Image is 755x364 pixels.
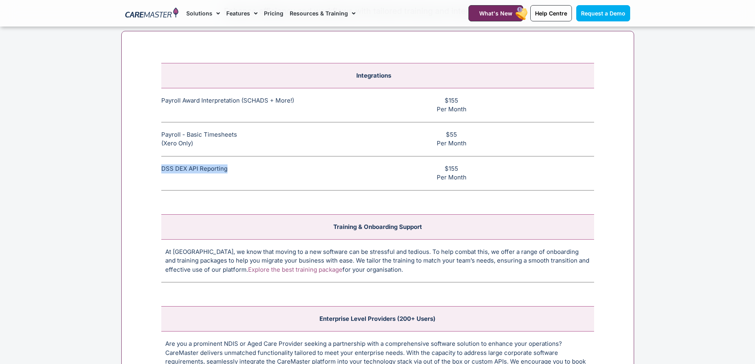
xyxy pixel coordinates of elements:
a: Request a Demo [576,5,630,21]
td: Training & Onboarding Support [161,214,594,239]
td: $155 Per Month [317,156,594,190]
td: Payroll - Basic Timesheets (Xero Only) [161,122,317,156]
a: Explore the best training package [248,266,342,273]
span: Request a Demo [581,10,625,17]
span: Help Centre [535,10,567,17]
td: $155 Per Month [317,88,594,122]
span: Integrations [356,72,391,79]
a: What's New [468,5,523,21]
td: At [GEOGRAPHIC_DATA], we know that moving to a new software can be stressful and tedious. To help... [161,239,594,282]
a: Help Centre [530,5,572,21]
img: CareMaster Logo [125,8,179,19]
td: Payroll Award Interpretation (SCHADS + More!) [161,88,317,122]
td: $55 Per Month [317,122,594,156]
td: Enterprise Level Providers (200+ Users) [161,307,594,332]
span: What's New [479,10,512,17]
td: DSS DEX API Reporting [161,156,317,190]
